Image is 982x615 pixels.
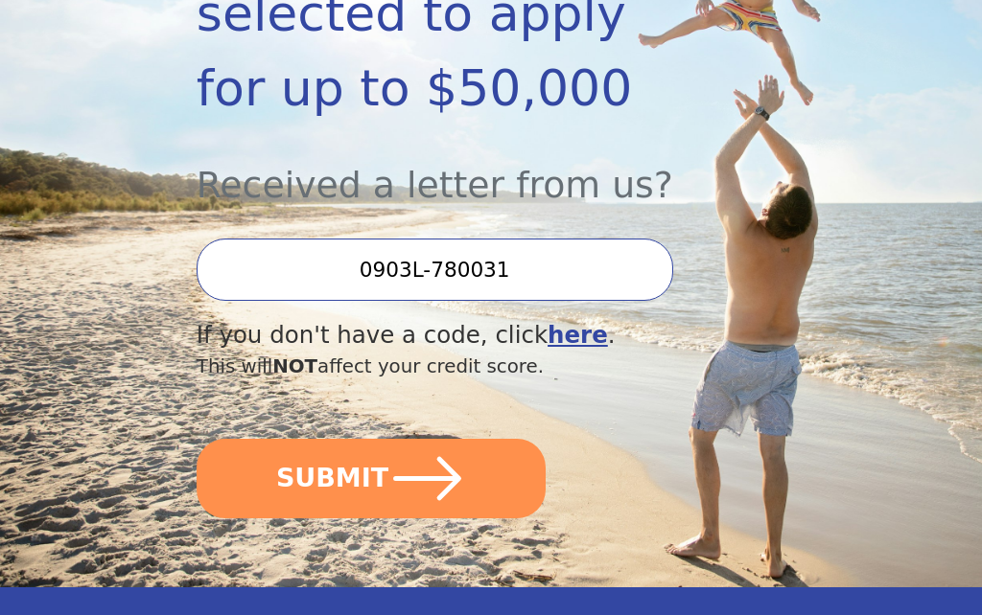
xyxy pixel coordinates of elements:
[197,126,697,214] div: Received a letter from us?
[548,322,608,350] a: here
[197,319,697,354] div: If you don't have a code, click .
[272,356,317,378] span: NOT
[197,353,697,382] div: This will affect your credit score.
[197,440,547,519] button: SUBMIT
[197,239,673,302] input: Enter your Offer Code:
